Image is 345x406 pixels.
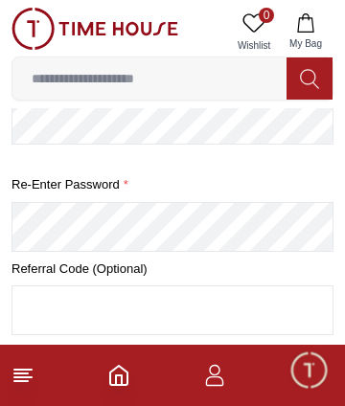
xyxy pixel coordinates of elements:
div: Chat Widget [288,350,331,392]
a: Home [107,364,130,387]
span: Wishlist [230,38,278,53]
a: 0Wishlist [230,8,278,56]
span: My Bag [282,36,330,51]
label: Referral Code (Optional) [11,259,333,279]
span: 0 [259,8,274,23]
button: My Bag [278,8,333,56]
img: ... [11,8,178,50]
label: Re-enter Password [11,175,333,194]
